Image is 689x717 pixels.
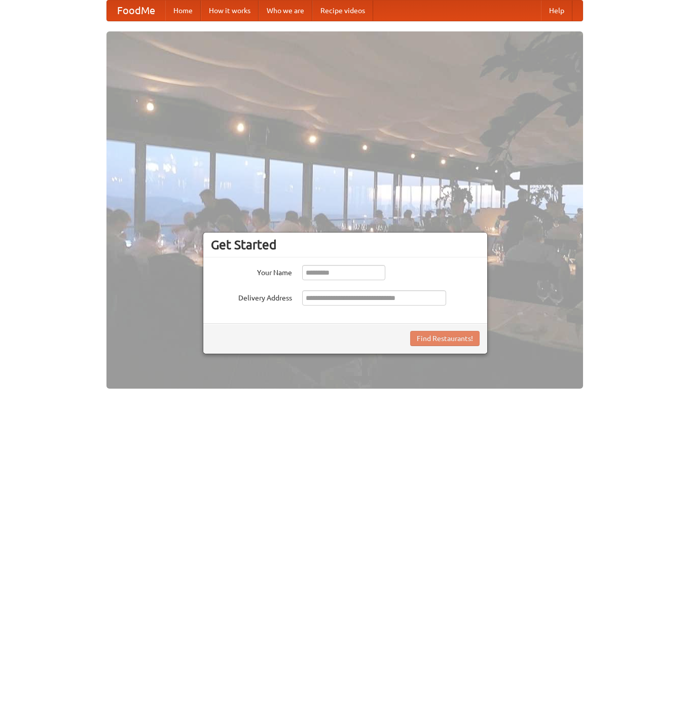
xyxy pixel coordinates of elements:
[211,265,292,278] label: Your Name
[211,290,292,303] label: Delivery Address
[107,1,165,21] a: FoodMe
[410,331,480,346] button: Find Restaurants!
[259,1,312,21] a: Who we are
[211,237,480,252] h3: Get Started
[165,1,201,21] a: Home
[541,1,572,21] a: Help
[201,1,259,21] a: How it works
[312,1,373,21] a: Recipe videos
